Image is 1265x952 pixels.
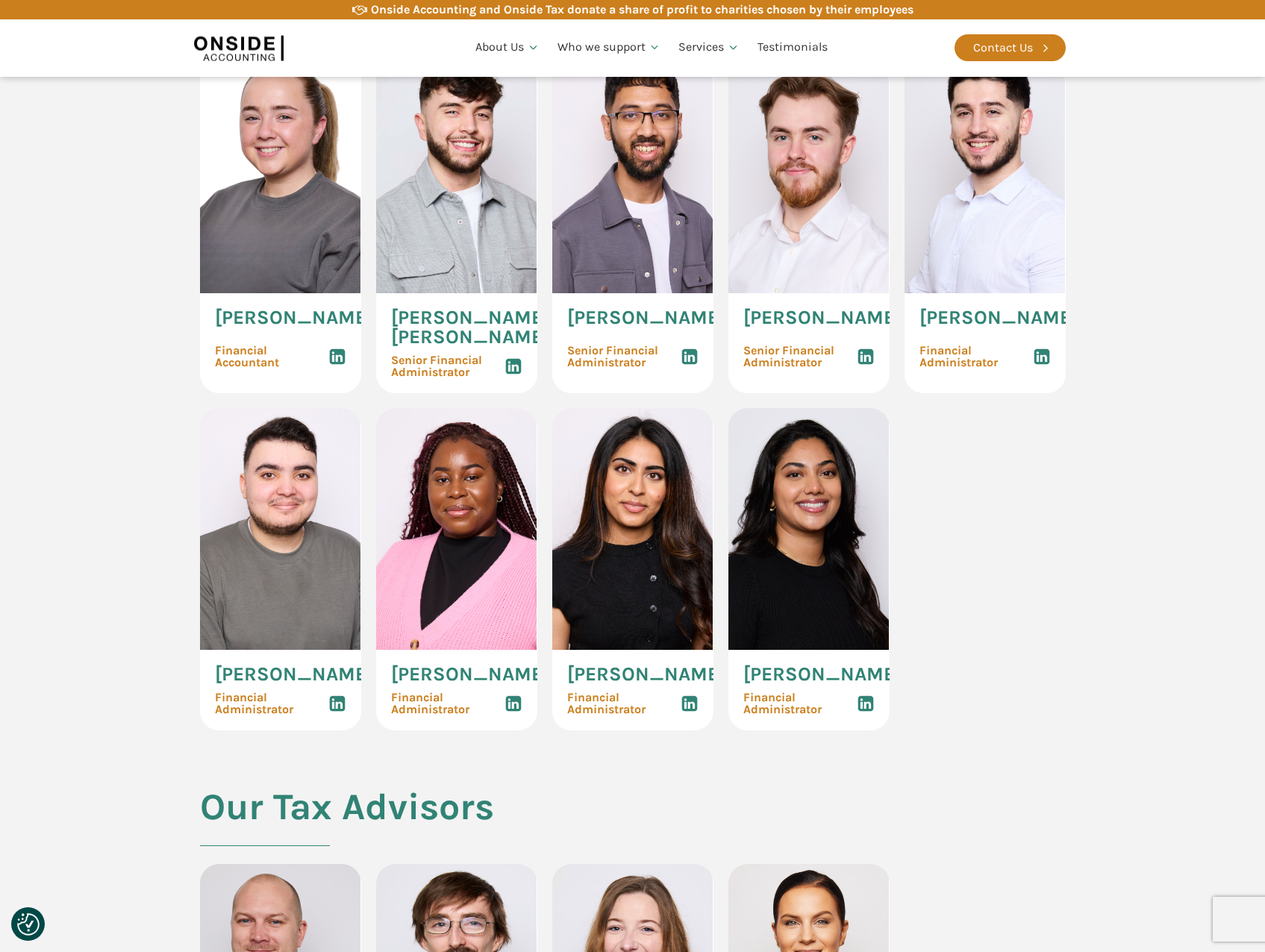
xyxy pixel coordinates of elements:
[17,913,40,936] img: Revisit consent button
[567,692,681,715] span: Financial Administrator
[919,308,1078,328] span: [PERSON_NAME]
[919,345,1033,369] span: Financial Administrator
[194,31,284,65] img: Onside Accounting
[215,345,328,369] span: Financial Accountant
[743,345,857,369] span: Senior Financial Administrator
[391,308,549,347] span: [PERSON_NAME] [PERSON_NAME]
[391,692,505,715] span: Financial Administrator
[567,345,681,369] span: Senior Financial Administrator
[567,665,725,684] span: [PERSON_NAME]
[973,38,1033,57] div: Contact Us
[567,308,725,328] span: [PERSON_NAME]
[749,22,837,73] a: Testimonials
[17,913,40,936] button: Consent Preferences
[391,354,505,378] span: Senior Financial Administrator
[466,22,549,73] a: About Us
[215,308,373,328] span: [PERSON_NAME]
[743,692,857,715] span: Financial Administrator
[669,22,749,73] a: Services
[391,665,549,684] span: [PERSON_NAME]
[215,692,328,715] span: Financial Administrator
[215,665,373,684] span: [PERSON_NAME]
[743,308,902,328] span: [PERSON_NAME]
[743,665,902,684] span: [PERSON_NAME]
[549,22,670,73] a: Who we support
[200,786,494,864] h2: Our Tax Advisors
[955,34,1066,61] a: Contact Us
